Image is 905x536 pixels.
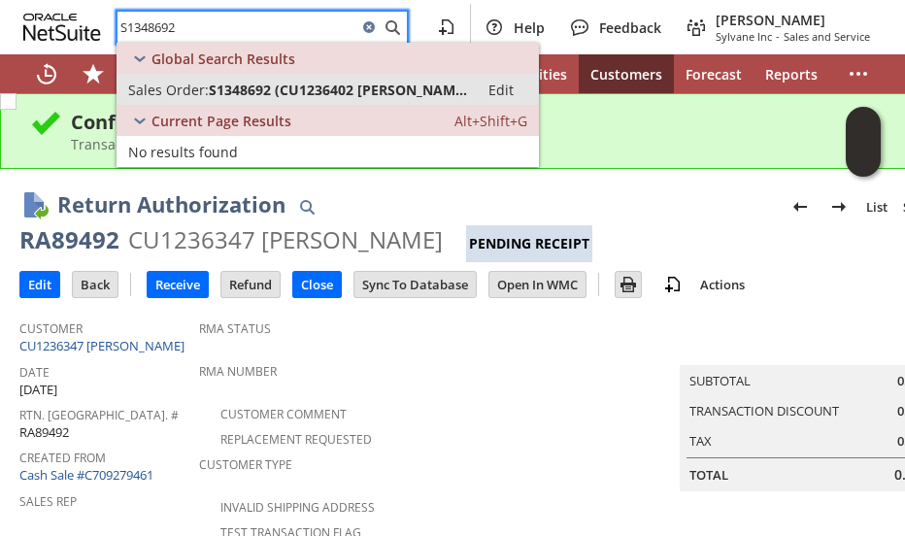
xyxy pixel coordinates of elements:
[716,11,870,29] span: [PERSON_NAME]
[35,62,58,85] svg: Recent Records
[466,225,592,262] div: Pending Receipt
[151,112,291,130] span: Current Page Results
[293,272,341,297] input: Close
[788,195,812,218] img: Previous
[23,14,101,41] svg: logo
[82,62,105,85] svg: Shortcuts
[689,466,728,484] a: Total
[220,499,375,516] a: Invalid Shipping Address
[754,54,829,93] a: Reports
[73,272,117,297] input: Back
[128,224,443,255] div: CU1236347 [PERSON_NAME]
[19,337,189,354] a: CU1236347 [PERSON_NAME]
[846,143,881,178] span: Oracle Guided Learning Widget. To move around, please hold and drag
[354,272,476,297] input: Sync To Database
[765,65,818,84] span: Reports
[716,29,772,44] span: Sylvane Inc
[19,407,179,423] a: Rtn. [GEOGRAPHIC_DATA]. #
[19,423,69,442] span: RA89492
[858,191,895,222] a: List
[689,432,712,450] a: Tax
[19,224,119,255] div: RA89492
[381,16,404,39] svg: Search
[128,81,209,99] span: Sales Order:
[674,54,754,93] a: Forecast
[689,402,839,419] a: Transaction Discount
[617,273,640,296] img: Print
[199,320,271,337] a: RMA Status
[70,54,117,93] div: Shortcuts
[221,272,280,297] input: Refund
[489,272,586,297] input: Open In WMC
[19,320,83,337] a: Customer
[686,65,742,84] span: Forecast
[454,112,527,130] span: Alt+Shift+G
[117,136,539,167] a: No results found
[19,493,77,510] a: Sales Rep
[295,195,318,218] img: Quick Find
[199,363,277,380] a: RMA Number
[209,81,467,99] span: S1348692 (CU1236402 [PERSON_NAME])
[199,456,292,473] a: Customer Type
[579,54,674,93] a: Customers
[117,74,539,105] a: Sales Order:S1348692 (CU1236402 [PERSON_NAME])Edit:
[590,65,662,84] span: Customers
[148,272,208,297] input: Receive
[776,29,780,44] span: -
[689,372,751,389] a: Subtotal
[835,54,882,93] div: More menus
[827,195,851,218] img: Next
[467,78,535,101] a: Edit:
[128,143,238,161] span: No results found
[692,276,753,293] a: Actions
[23,54,70,93] a: Recent Records
[661,273,685,296] img: add-record.svg
[846,107,881,177] iframe: Click here to launch Oracle Guided Learning Help Panel
[19,466,153,484] a: Cash Sale #C709279461
[19,450,106,466] a: Created From
[151,50,295,68] span: Global Search Results
[599,18,661,37] span: Feedback
[20,272,59,297] input: Edit
[616,272,641,297] input: Print
[784,29,870,44] span: Sales and Service
[57,188,285,220] h1: Return Authorization
[19,381,57,399] span: [DATE]
[220,431,372,448] a: Replacement Requested
[220,406,347,422] a: Customer Comment
[514,18,545,37] span: Help
[117,16,357,39] input: Search
[19,364,50,381] a: Date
